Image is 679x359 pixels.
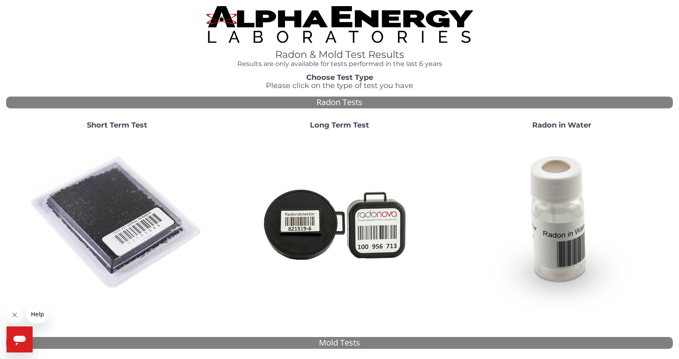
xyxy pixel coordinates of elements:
h4: Results are only available for tests performed in the last 6 years [206,60,473,68]
iframe: Button to launch messaging window [7,326,33,352]
img: RadoninWater.jpg [474,136,649,311]
strong: Short Term Test [87,121,147,130]
iframe: Message from company [26,305,48,323]
strong: Long Term Test [310,121,369,130]
img: ShortTerm.jpg [29,136,205,311]
div: Mold Tests [6,337,673,349]
strong: Choose Test Type [306,73,373,82]
strong: Radon in Water [532,121,591,130]
div: Radon Tests [6,97,673,108]
span: Please click on the type of test you have [266,81,413,90]
iframe: Close message [7,307,23,323]
img: Radtrak2vsRadtrak3.jpg [252,136,427,311]
img: TightCrop.jpg [206,6,473,43]
h1: Radon & Mold Test Results [206,49,473,60]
